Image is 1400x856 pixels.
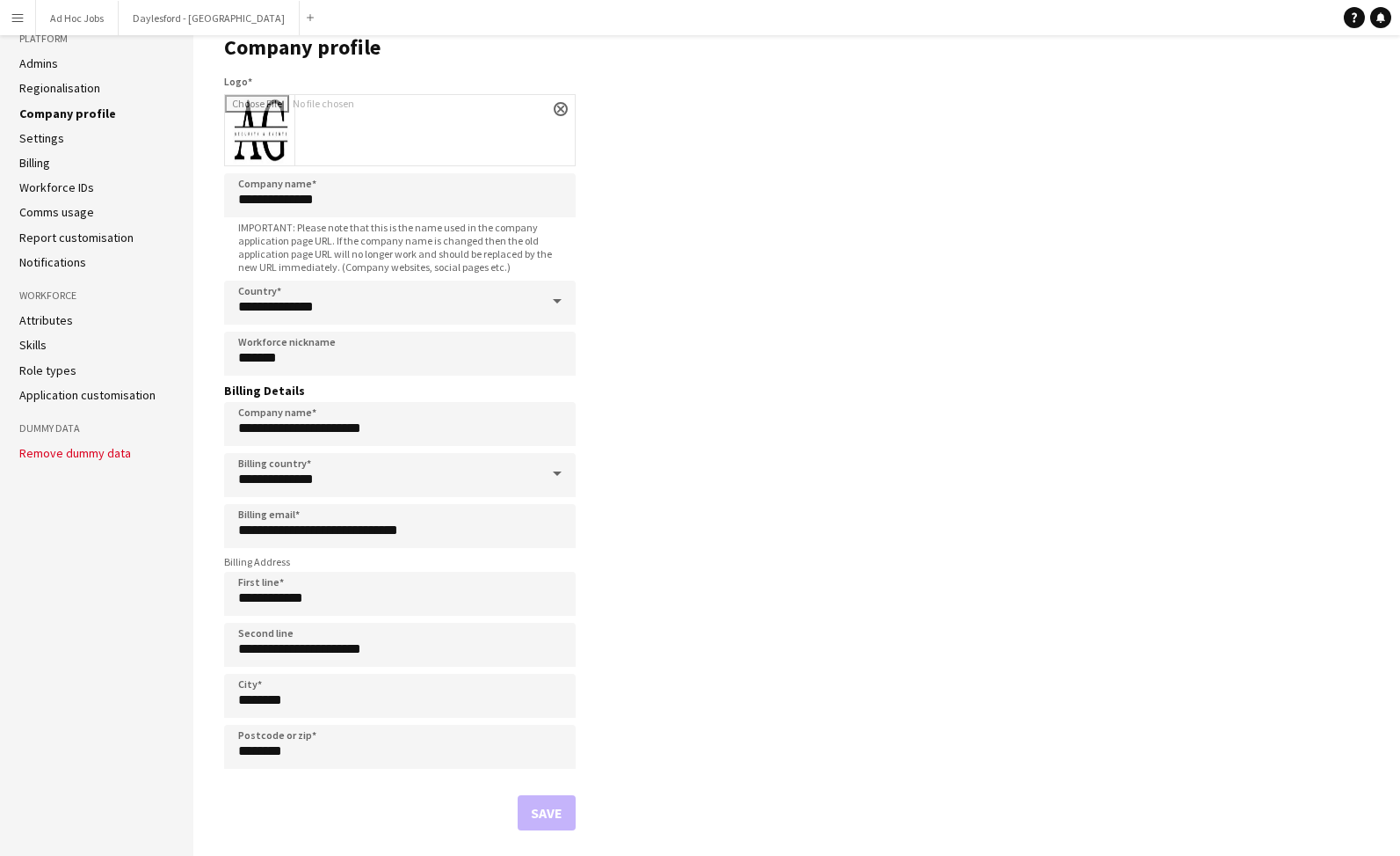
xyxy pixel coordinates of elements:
[19,31,174,47] h3: Platform
[19,387,156,403] a: Application customisation
[19,230,134,245] a: Report customisation
[19,362,76,378] a: Role types
[19,155,50,171] a: Billing
[19,130,64,146] a: Settings
[19,80,100,96] a: Regionalisation
[19,288,174,304] h3: Workforce
[19,312,73,328] a: Attributes
[224,34,576,61] h1: Company profile
[19,55,58,71] a: Admins
[19,106,116,121] a: Company profile
[119,1,300,35] button: Daylesford - [GEOGRAPHIC_DATA]
[224,555,576,568] h3: Billing Address
[36,1,119,35] button: Ad Hoc Jobs
[19,179,94,195] a: Workforce IDs
[19,446,131,460] button: Remove dummy data
[224,221,576,274] span: IMPORTANT: Please note that this is the name used in the company application page URL. If the com...
[19,421,174,436] h3: Dummy Data
[19,337,47,353] a: Skills
[19,204,94,220] a: Comms usage
[224,383,576,399] h3: Billing Details
[19,254,86,270] a: Notifications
